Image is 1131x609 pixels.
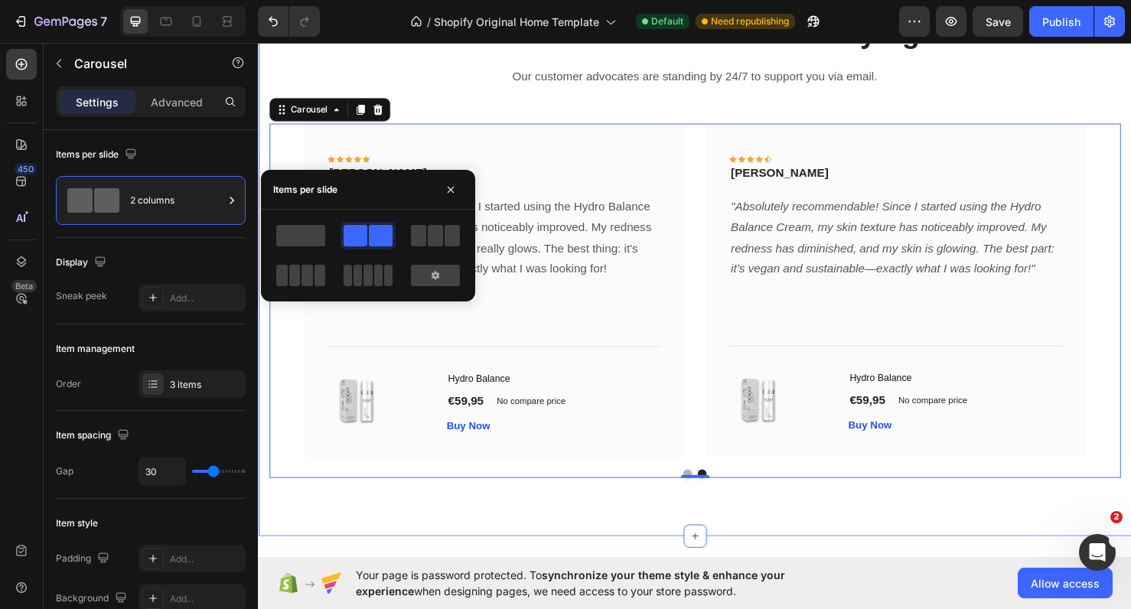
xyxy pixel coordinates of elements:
[56,252,109,273] div: Display
[74,54,204,73] p: Carousel
[139,458,185,485] input: Auto
[197,367,238,389] div: €59,95
[11,280,37,292] div: Beta
[56,145,140,165] div: Items per slide
[13,26,905,48] p: Our customer advocates are standing by 24/7 to support you via email.
[434,14,599,30] span: Shopify Original Home Template
[620,345,846,363] h1: Hydro Balance
[170,378,242,392] div: 3 items
[74,163,422,251] p: Highly recommended! Since I started using the Hydro Balance cream, my skin structure has noticeab...
[258,6,320,37] div: Undo/Redo
[1079,534,1116,571] iframe: Intercom live chat
[258,41,1131,558] iframe: Design area
[56,342,135,356] div: Item management
[14,249,38,274] button: Carousel Back Arrow
[462,450,471,459] button: Dot
[497,129,599,148] p: [PERSON_NAME]
[356,567,845,599] span: Your page is password protected. To when designing pages, we need access to your store password.
[56,549,112,569] div: Padding
[273,183,337,197] div: Items per slide
[427,14,431,30] span: /
[130,183,223,218] div: 2 columns
[447,450,456,459] button: Dot
[6,6,114,37] button: 7
[56,588,130,609] div: Background
[100,12,107,31] p: 7
[1029,6,1094,37] button: Publish
[1018,568,1113,598] button: Allow access
[620,396,666,412] button: Buy Now
[170,552,242,566] div: Add...
[170,592,242,606] div: Add...
[197,396,243,412] button: Buy Now
[56,425,132,446] div: Item spacing
[711,15,789,28] span: Need republishing
[1110,511,1123,523] span: 2
[170,291,242,305] div: Add...
[1031,575,1100,591] span: Allow access
[56,377,81,391] div: Order
[356,568,785,598] span: synchronize your theme style & enhance your experience
[973,6,1023,37] button: Save
[673,373,745,382] p: No compare price
[56,289,107,303] div: Sneak peek
[250,373,323,383] p: No compare price
[1042,14,1080,30] div: Publish
[620,366,660,388] div: €59,95
[76,94,119,110] p: Settings
[986,15,1011,28] span: Save
[497,167,837,246] i: "Absolutely recommendable! Since I started using the Hydro Balance Cream, my skin texture has not...
[74,129,177,148] p: [PERSON_NAME]
[56,516,98,530] div: Item style
[56,464,73,478] div: Gap
[31,65,76,79] div: Carousel
[15,163,37,175] div: 450
[651,15,683,28] span: Default
[151,94,203,110] p: Advanced
[197,346,423,364] h1: Hydro Balance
